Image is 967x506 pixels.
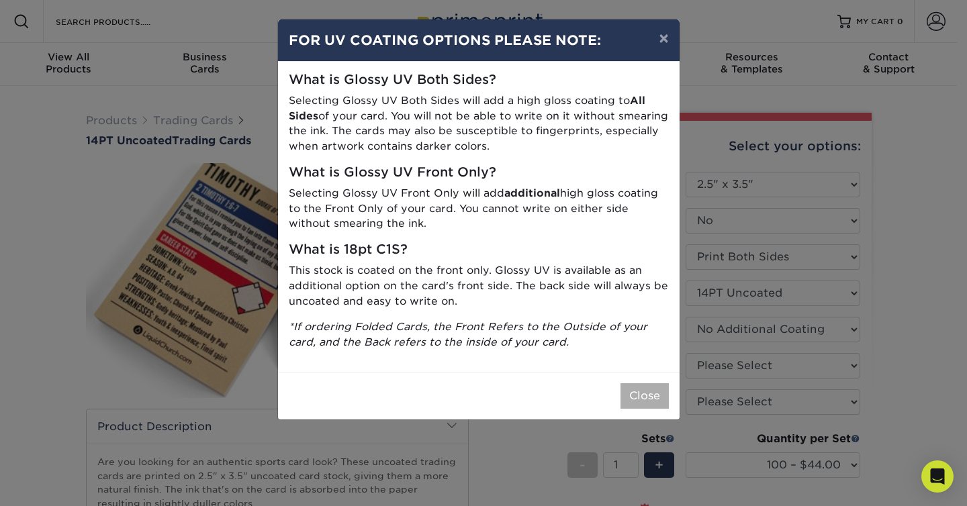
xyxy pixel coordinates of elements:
[648,19,679,57] button: ×
[289,93,669,154] p: Selecting Glossy UV Both Sides will add a high gloss coating to of your card. You will not be abl...
[289,186,669,232] p: Selecting Glossy UV Front Only will add high gloss coating to the Front Only of your card. You ca...
[504,187,560,199] strong: additional
[289,165,669,181] h5: What is Glossy UV Front Only?
[620,383,669,409] button: Close
[289,263,669,309] p: This stock is coated on the front only. Glossy UV is available as an additional option on the car...
[289,30,669,50] h4: FOR UV COATING OPTIONS PLEASE NOTE:
[289,72,669,88] h5: What is Glossy UV Both Sides?
[289,94,645,122] strong: All Sides
[289,242,669,258] h5: What is 18pt C1S?
[921,460,954,493] div: Open Intercom Messenger
[289,320,647,348] i: *If ordering Folded Cards, the Front Refers to the Outside of your card, and the Back refers to t...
